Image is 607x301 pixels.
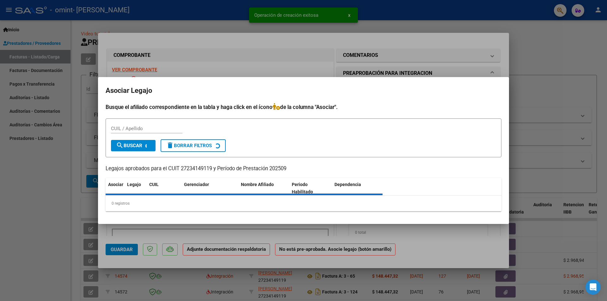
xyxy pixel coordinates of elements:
[106,196,501,211] div: 0 registros
[125,178,147,199] datatable-header-cell: Legajo
[166,143,212,148] span: Borrar Filtros
[149,182,159,187] span: CUIL
[166,141,174,149] mat-icon: delete
[106,165,501,173] p: Legajos aprobados para el CUIT 27234149119 y Período de Prestación 202509
[184,182,209,187] span: Gerenciador
[161,139,226,152] button: Borrar Filtros
[106,103,501,111] h4: Busque el afiliado correspondiente en la tabla y haga click en el ícono de la columna "Asociar".
[147,178,181,199] datatable-header-cell: CUIL
[116,143,142,148] span: Buscar
[289,178,332,199] datatable-header-cell: Periodo Habilitado
[127,182,141,187] span: Legajo
[116,141,124,149] mat-icon: search
[334,182,361,187] span: Dependencia
[106,85,501,97] h2: Asociar Legajo
[241,182,274,187] span: Nombre Afiliado
[111,140,156,151] button: Buscar
[106,178,125,199] datatable-header-cell: Asociar
[332,178,383,199] datatable-header-cell: Dependencia
[586,280,601,295] div: Open Intercom Messenger
[238,178,289,199] datatable-header-cell: Nombre Afiliado
[108,182,123,187] span: Asociar
[181,178,238,199] datatable-header-cell: Gerenciador
[292,182,313,194] span: Periodo Habilitado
